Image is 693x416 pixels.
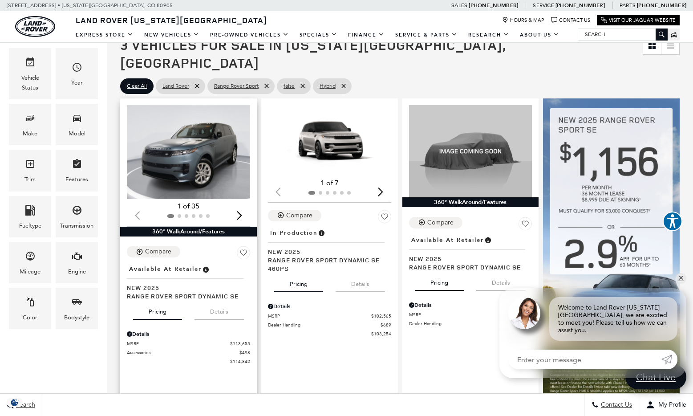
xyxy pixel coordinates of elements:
span: $689 [381,322,391,328]
button: Save Vehicle [378,210,391,227]
div: 1 of 35 [127,201,250,211]
a: Available at RetailerNew 2025Range Rover Sport Dynamic SE [409,234,532,271]
span: Trim [25,156,36,175]
span: Features [72,156,82,175]
img: 2025 LAND ROVER Range Rover Sport Dynamic SE 460PS 1 [268,105,393,175]
div: BodystyleBodystyle [56,288,98,329]
button: pricing tab [415,271,464,291]
div: YearYear [56,48,98,99]
a: Finance [343,27,390,43]
span: New 2025 [268,247,385,256]
span: Hybrid [320,81,336,92]
a: Specials [294,27,343,43]
a: $114,842 [127,358,250,365]
div: VehicleVehicle Status [9,48,51,99]
a: [PHONE_NUMBER] [555,2,605,9]
img: 2025 Land Rover Range Rover Sport Dynamic SE 1 [127,105,252,199]
span: Engine [72,249,82,267]
button: details tab [195,300,244,320]
div: Compare [286,212,312,220]
span: MSRP [409,311,512,318]
span: Make [25,110,36,129]
div: EngineEngine [56,242,98,283]
button: Open user profile menu [639,394,693,416]
a: In ProductionNew 2025Range Rover Sport Dynamic SE 460PS [268,227,391,273]
span: New 2025 [127,283,243,292]
a: Accessories $498 [127,349,250,356]
div: FueltypeFueltype [9,196,51,237]
span: Parts [620,2,636,8]
div: Fueltype [19,221,41,231]
div: 1 / 2 [268,105,393,175]
img: Opt-Out Icon [4,398,25,407]
div: Compare [427,219,454,227]
aside: Accessibility Help Desk [663,212,682,233]
div: ModelModel [56,104,98,145]
div: Model [69,129,85,139]
div: FeaturesFeatures [56,150,98,191]
img: Land Rover [15,16,55,37]
div: Color [23,313,37,322]
a: Research [463,27,515,43]
button: pricing tab [274,273,323,292]
div: Welcome to Land Rover [US_STATE][GEOGRAPHIC_DATA], we are excited to meet you! Please tell us how... [549,297,677,341]
div: Make [23,129,37,139]
div: Vehicle Status [16,73,45,93]
button: pricing tab [133,300,182,320]
div: TransmissionTransmission [56,196,98,237]
a: MSRP $105,000 [409,311,532,318]
span: Vehicle [25,55,36,73]
button: Compare Vehicle [127,246,180,257]
span: MSRP [268,313,371,319]
span: Available at Retailer [129,264,202,274]
a: $105,689 [409,329,532,336]
div: Pricing Details - Range Rover Sport Dynamic SE 460PS [268,302,391,310]
span: Range Rover Sport Dynamic SE [127,292,243,300]
span: Range Rover Sport [214,81,259,92]
button: Compare Vehicle [268,210,321,221]
a: EXPRESS STORE [70,27,139,43]
button: Explore your accessibility options [663,212,682,231]
span: New 2025 [409,254,526,263]
input: Search [578,29,667,40]
a: $103,254 [268,330,391,337]
input: Enter your message [508,350,661,369]
div: Transmission [60,221,93,231]
div: MileageMileage [9,242,51,283]
a: Visit Our Jaguar Website [601,17,676,24]
div: Pricing Details - Range Rover Sport Dynamic SE [127,330,250,338]
span: Dealer Handling [409,320,522,327]
a: Dealer Handling $689 [268,322,391,328]
span: Service [533,2,554,8]
div: Bodystyle [64,313,89,322]
div: 360° WalkAround/Features [402,197,539,207]
section: Click to Open Cookie Consent Modal [4,398,25,407]
span: Land Rover [162,81,189,92]
div: Next slide [375,182,387,202]
span: Color [25,294,36,313]
span: Fueltype [25,203,36,221]
nav: Main Navigation [70,27,565,43]
div: TrimTrim [9,150,51,191]
button: details tab [336,273,385,292]
div: 1 of 7 [268,178,391,188]
span: $114,842 [230,358,250,365]
span: $103,254 [371,330,391,337]
a: Contact Us [551,17,590,24]
span: MSRP [127,340,230,347]
span: Range Rover Sport Dynamic SE [409,263,526,271]
button: Save Vehicle [519,217,532,234]
a: MSRP $113,655 [127,340,250,347]
a: [PHONE_NUMBER] [637,2,686,9]
div: Next slide [234,206,246,225]
span: Clear All [127,81,147,92]
a: Grid View [643,37,661,54]
a: Submit [661,350,677,369]
span: Model [72,110,82,129]
img: 2025 LAND ROVER Range Rover Sport Dynamic SE [409,105,532,198]
span: Range Rover Sport Dynamic SE 460PS [268,256,385,273]
div: ColorColor [9,288,51,329]
a: Dealer Handling $689 [409,320,532,327]
a: Hours & Map [502,17,544,24]
span: Bodystyle [72,294,82,313]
